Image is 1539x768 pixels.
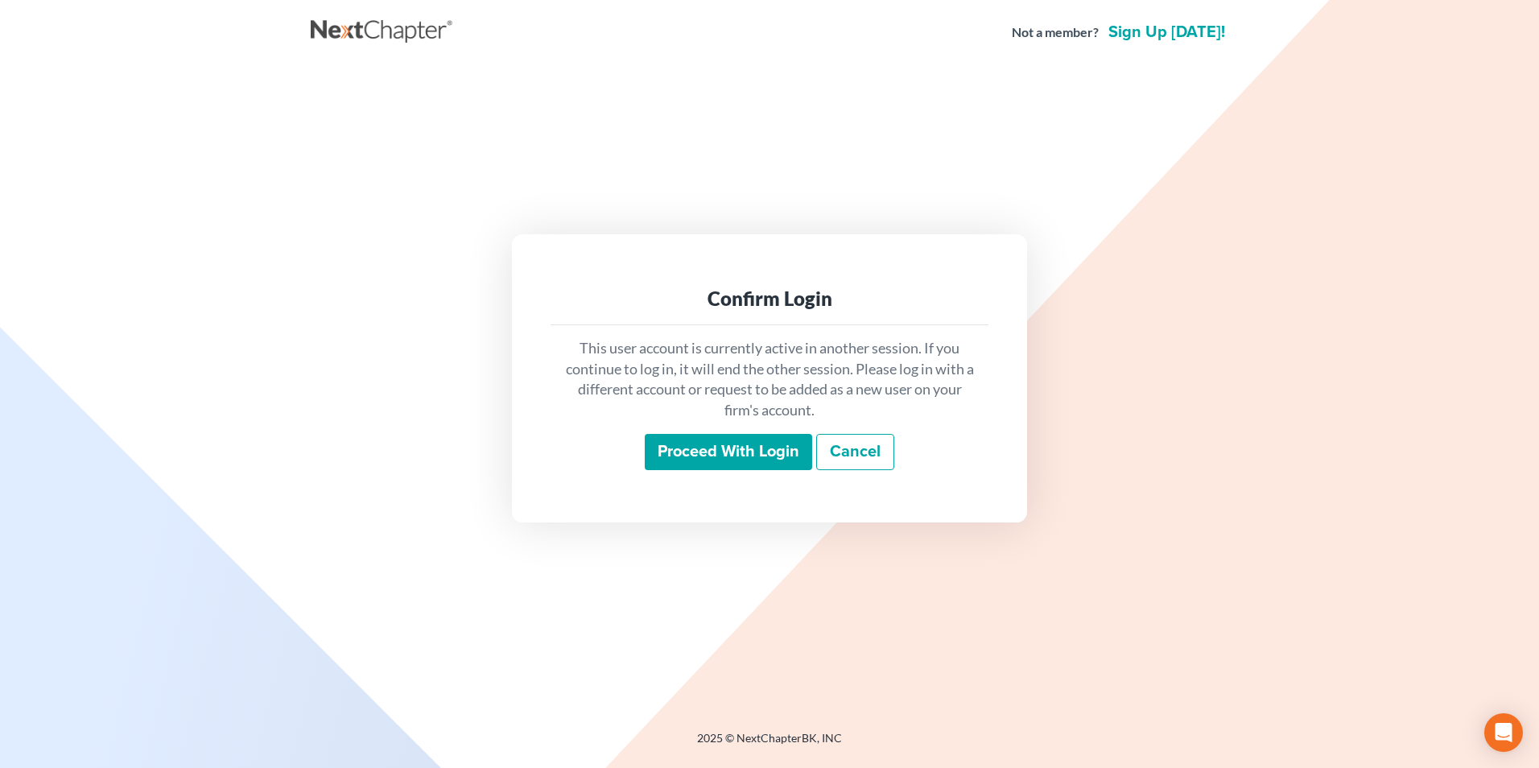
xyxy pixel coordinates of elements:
div: Open Intercom Messenger [1484,713,1523,752]
div: Confirm Login [563,286,976,312]
a: Sign up [DATE]! [1105,24,1228,40]
strong: Not a member? [1012,23,1099,42]
a: Cancel [816,434,894,471]
input: Proceed with login [645,434,812,471]
p: This user account is currently active in another session. If you continue to log in, it will end ... [563,338,976,421]
div: 2025 © NextChapterBK, INC [311,730,1228,759]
